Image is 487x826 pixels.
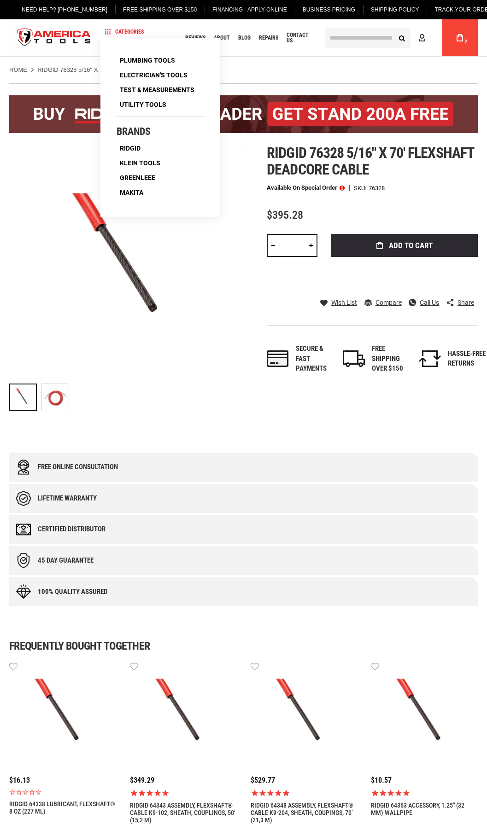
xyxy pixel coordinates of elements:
[369,185,385,191] div: 76328
[251,802,358,824] a: RIDGID 64348 ASSEMBLY, FLEXSHAFT® CABLE K9-204, SHEATH, COUPINGS, 70’ (21,3 M)
[255,32,282,44] a: Repairs
[120,57,175,64] span: Plumbing Tools
[117,142,144,155] a: Ridgid
[38,494,97,502] div: Lifetime warranty
[117,171,158,184] a: Greenleee
[389,242,433,250] span: Add to Cart
[458,299,474,306] span: Share
[214,35,230,41] span: About
[9,95,478,133] img: BOGO: Buy the RIDGID® 1224 Threader (26092), get the 92467 200A Stand FREE!
[464,39,467,44] span: 2
[296,344,334,373] div: Secure & fast payments
[37,66,200,73] strong: RIDGID 76328 5/16" X 70' FlexShaft DeadCore Cable
[9,789,116,796] span: Rated 0.0 out of 5 stars 0 reviews
[130,776,154,785] span: $349.29
[259,35,278,41] span: Repairs
[448,349,486,369] div: HASSLE-FREE RETURNS
[267,185,345,191] p: Available on Special Order
[358,797,487,826] iframe: LiveChat chat widget
[120,72,188,78] span: Electrician's Tools
[9,21,99,55] a: store logo
[181,32,210,44] a: Reviews
[41,379,69,416] div: RIDGID 76328 5/16" X 70' FlexShaft DeadCore Cable
[120,189,143,196] span: Makita
[251,776,275,785] span: $529.77
[38,588,107,596] div: 100% quality assured
[117,126,204,137] h4: Brands
[120,101,166,108] span: Utility Tools
[420,299,439,306] span: Call Us
[130,802,237,824] a: RIDGID 64343 ASSEMBLY, FLEXSHAFT® CABLE K9-102, SHEATH, COUPLINGS, 50' (15,2 M)
[371,789,478,797] span: Rated 5.0 out of 5 stars 1 reviews
[451,19,469,56] a: 2
[185,35,205,41] span: Reviews
[120,175,155,181] span: Greenleee
[234,32,255,44] a: Blog
[9,801,116,815] a: RIDGID 64338 LUBRICANT, FLEXSHAFT® 8 OZ (227 ML)
[393,29,411,47] button: Search
[329,260,480,286] iframe: Secure express checkout frame
[267,209,303,221] span: $395.28
[238,35,251,41] span: Blog
[120,145,141,151] span: Ridgid
[120,87,194,93] span: Test & Measurements
[117,157,164,169] a: Klein Tools
[210,32,234,44] a: About
[287,32,314,43] span: Contact Us
[331,299,357,306] span: Wish List
[117,98,170,111] a: Utility Tools
[9,379,41,416] div: RIDGID 76328 5/16" X 70' FlexShaft DeadCore Cable
[9,21,99,55] img: America Tools
[267,350,289,367] img: payments
[100,25,148,38] a: Categories
[9,66,27,74] a: Home
[320,298,357,307] a: Wish List
[331,234,478,257] button: Add to Cart
[267,144,473,178] span: Ridgid 76328 5/16" x 70' flexshaft deadcore cable
[117,83,198,96] a: Test & Measurements
[42,384,69,411] img: RIDGID 76328 5/16" X 70' FlexShaft DeadCore Cable
[364,298,402,307] a: Compare
[38,463,118,471] div: Free online consultation
[38,525,106,533] div: Certified Distributor
[38,557,94,564] div: 45 day Guarantee
[117,186,147,199] a: Makita
[9,145,244,379] img: RIDGID 76328 5/16" X 70' FlexShaft DeadCore Cable
[371,776,392,785] span: $10.57
[251,789,358,797] span: Rated 5.0 out of 5 stars 5 reviews
[371,6,419,13] span: Shipping Policy
[9,776,30,785] span: $16.13
[120,160,160,166] span: Klein Tools
[343,350,365,367] img: shipping
[282,32,318,44] a: Contact Us
[117,54,178,67] a: Plumbing Tools
[372,344,410,373] div: FREE SHIPPING OVER $150
[409,298,439,307] a: Call Us
[130,789,237,797] span: Rated 5.0 out of 5 stars 3 reviews
[9,640,478,651] h1: Frequently bought together
[117,69,191,81] a: Electrician's Tools
[419,350,441,367] img: returns
[354,185,369,191] strong: SKU
[376,299,402,306] span: Compare
[105,29,144,35] span: Categories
